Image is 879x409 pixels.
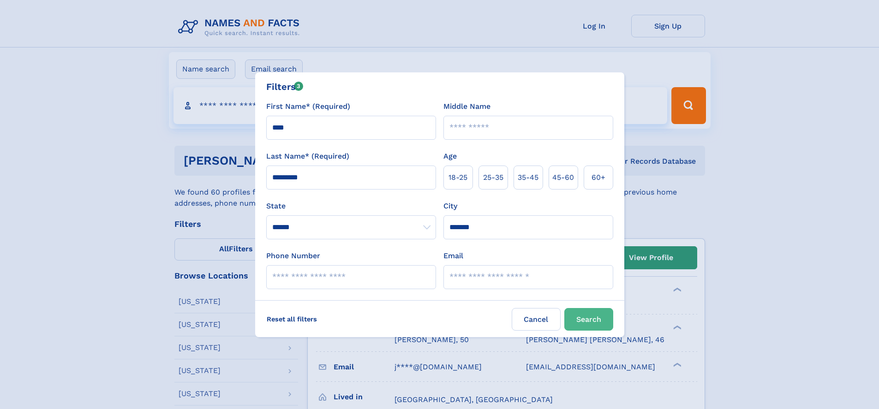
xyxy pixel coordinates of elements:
[552,172,574,183] span: 45‑60
[448,172,467,183] span: 18‑25
[443,151,457,162] label: Age
[266,250,320,261] label: Phone Number
[443,250,463,261] label: Email
[266,80,304,94] div: Filters
[266,201,436,212] label: State
[518,172,538,183] span: 35‑45
[512,308,561,331] label: Cancel
[261,308,323,330] label: Reset all filters
[483,172,503,183] span: 25‑35
[564,308,613,331] button: Search
[266,151,349,162] label: Last Name* (Required)
[443,201,457,212] label: City
[266,101,350,112] label: First Name* (Required)
[443,101,490,112] label: Middle Name
[592,172,605,183] span: 60+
